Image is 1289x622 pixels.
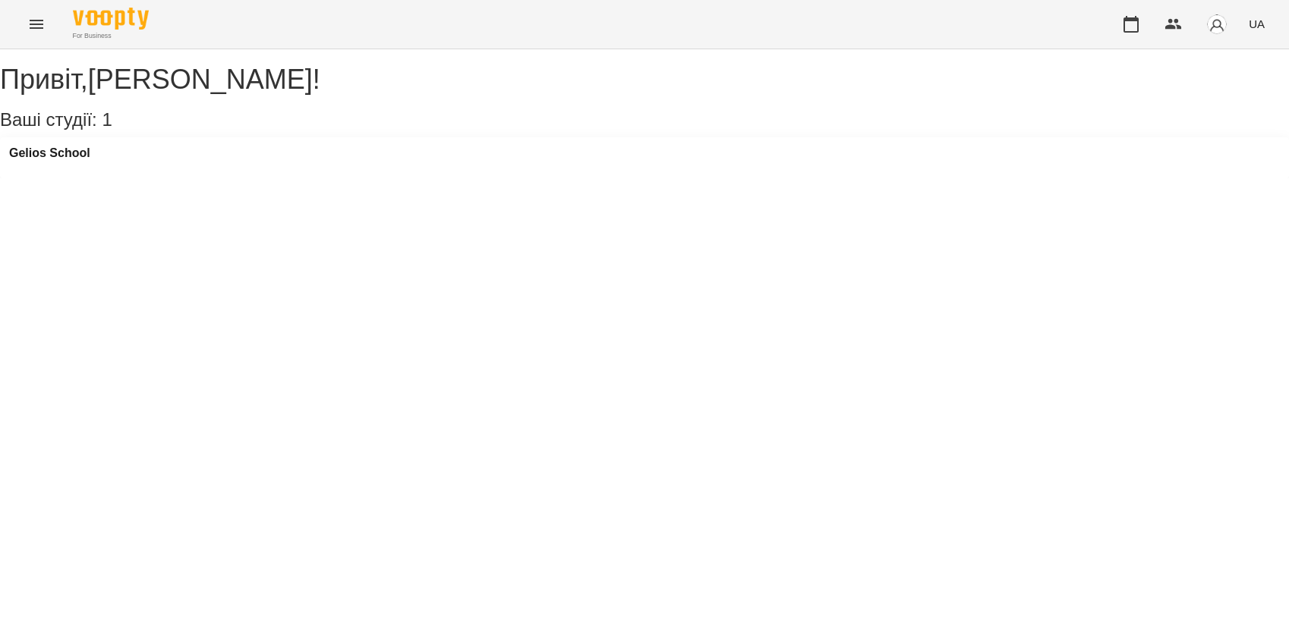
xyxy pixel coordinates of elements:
[9,146,90,160] a: Gelios School
[102,109,112,130] span: 1
[1206,14,1228,35] img: avatar_s.png
[1249,16,1265,32] span: UA
[73,31,149,41] span: For Business
[73,8,149,30] img: Voopty Logo
[18,6,55,42] button: Menu
[1243,10,1271,38] button: UA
